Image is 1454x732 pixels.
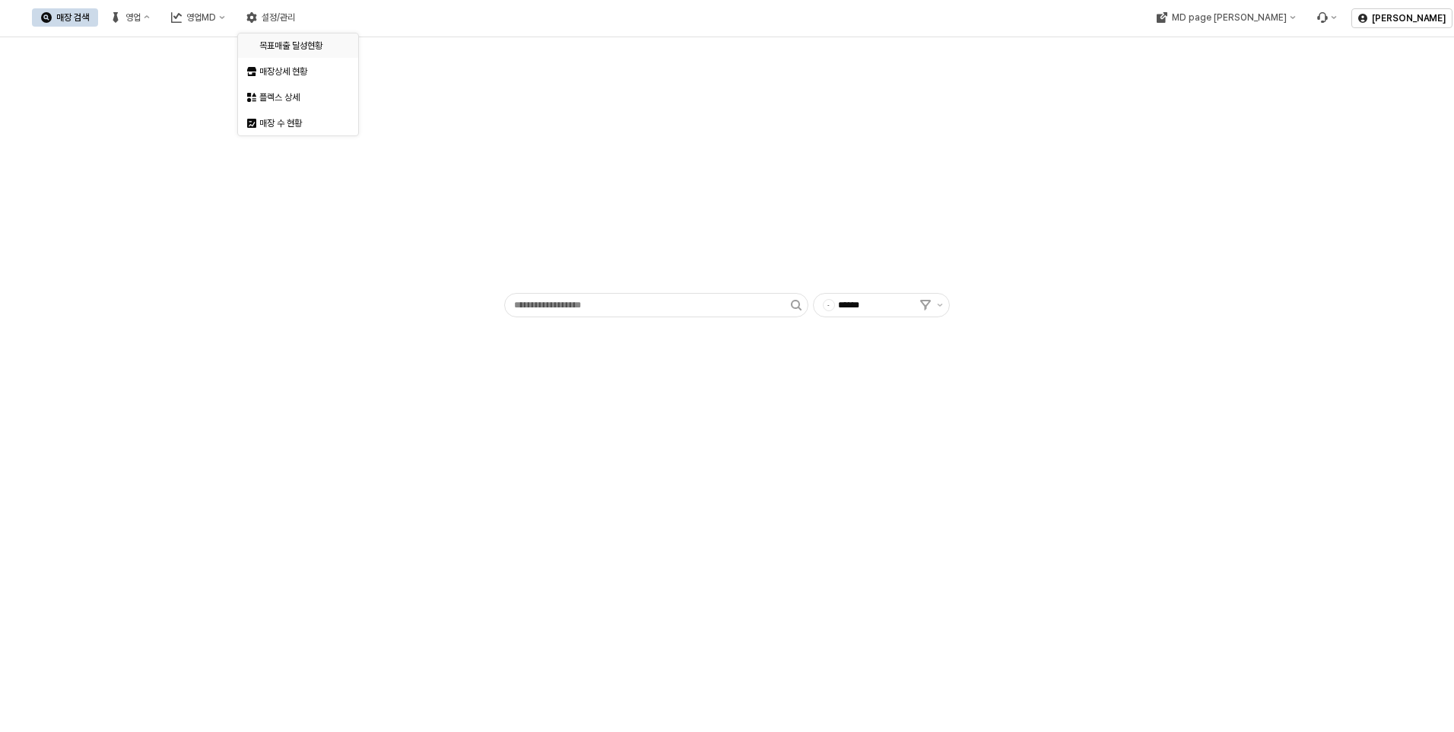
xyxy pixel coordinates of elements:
[259,117,340,129] div: 매장 수 현황
[237,8,304,27] button: 설정/관리
[56,12,89,23] div: 매장 검색
[1147,8,1304,27] div: MD page 이동
[101,8,159,27] button: 영업
[162,8,234,27] button: 영업MD
[259,91,340,103] div: 플렉스 상세
[259,65,340,78] div: 매장상세 현황
[1351,8,1452,28] button: [PERSON_NAME]
[1307,8,1345,27] div: Menu item 6
[259,40,340,52] div: 목표매출 달성현황
[32,8,98,27] button: 매장 검색
[125,12,141,23] div: 영업
[238,33,358,136] div: Select an option
[931,294,949,317] button: 제안 사항 표시
[1147,8,1304,27] button: MD page [PERSON_NAME]
[262,12,295,23] div: 설정/관리
[186,12,216,23] div: 영업MD
[1372,12,1446,24] p: [PERSON_NAME]
[1171,12,1286,23] div: MD page [PERSON_NAME]
[824,300,834,310] span: -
